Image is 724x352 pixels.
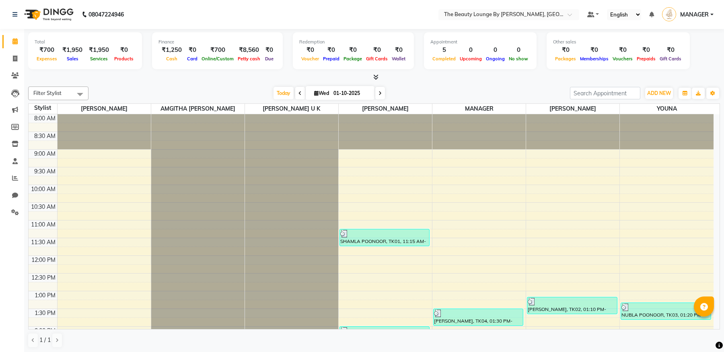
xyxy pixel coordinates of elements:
span: [PERSON_NAME] [58,104,151,114]
div: ₹0 [390,45,407,55]
div: Appointment [430,39,530,45]
div: 0 [484,45,507,55]
span: Packages [553,56,578,62]
div: 8:30 AM [33,132,57,140]
img: MANAGER [662,7,676,21]
div: ₹0 [112,45,136,55]
div: ₹0 [611,45,635,55]
div: ₹0 [553,45,578,55]
div: ₹0 [578,45,611,55]
div: ₹0 [658,45,683,55]
span: AMGITHA [PERSON_NAME] [151,104,245,114]
span: Today [274,87,294,99]
div: ₹1,250 [158,45,185,55]
div: ₹0 [364,45,390,55]
span: YOUNA [620,104,714,114]
span: Voucher [299,56,321,62]
span: MANAGER [680,10,709,19]
span: Ongoing [484,56,507,62]
b: 08047224946 [88,3,124,26]
span: 1 / 1 [39,336,51,344]
div: ₹0 [635,45,658,55]
span: Card [185,56,200,62]
img: logo [21,3,76,26]
span: Prepaids [635,56,658,62]
span: Wallet [390,56,407,62]
div: 9:00 AM [33,150,57,158]
div: ₹8,560 [236,45,262,55]
span: Gift Cards [658,56,683,62]
button: ADD NEW [645,88,673,99]
span: [PERSON_NAME] [526,104,619,114]
div: ₹1,950 [86,45,112,55]
iframe: chat widget [690,320,716,344]
div: Finance [158,39,276,45]
span: [PERSON_NAME] [339,104,432,114]
div: ₹1,950 [59,45,86,55]
span: Due [263,56,276,62]
div: 12:30 PM [30,274,57,282]
div: 10:30 AM [29,203,57,211]
div: NUBLA POONOOR, TK03, 01:20 PM-01:50 PM, BABY HAIR STYLING BABY CUT [621,303,711,319]
span: Expenses [35,56,59,62]
div: Stylist [29,104,57,112]
input: 2025-10-01 [331,87,371,99]
span: Upcoming [458,56,484,62]
span: [PERSON_NAME] U K [245,104,338,114]
span: Online/Custom [200,56,236,62]
div: [PERSON_NAME], TK02, 01:10 PM-01:40 PM, THREADING EYEBROW [527,297,617,314]
div: 11:00 AM [29,220,57,229]
div: 8:00 AM [33,114,57,123]
span: MANAGER [432,104,526,114]
div: 2:00 PM [33,327,57,335]
div: ₹0 [185,45,200,55]
span: Products [112,56,136,62]
div: 1:30 PM [33,309,57,317]
span: ADD NEW [647,90,671,96]
span: Memberships [578,56,611,62]
div: SHAMLA POONOOR, TK01, 11:15 AM-11:45 AM, HAIR TREATMENT HENNA HAIR PACK [340,229,429,246]
div: 5 [430,45,458,55]
div: 11:30 AM [29,238,57,247]
span: No show [507,56,530,62]
div: ₹700 [35,45,59,55]
div: 0 [507,45,530,55]
input: Search Appointment [570,87,640,99]
span: Completed [430,56,458,62]
span: Vouchers [611,56,635,62]
div: 9:30 AM [33,167,57,176]
div: Other sales [553,39,683,45]
div: 10:00 AM [29,185,57,193]
div: ₹0 [321,45,341,55]
div: ₹700 [200,45,236,55]
div: ₹0 [299,45,321,55]
div: [PERSON_NAME], TK04, 01:30 PM-02:00 PM, THREADING EYEBROW [434,309,523,325]
div: 0 [458,45,484,55]
span: Prepaid [321,56,341,62]
div: Redemption [299,39,407,45]
div: ₹0 [341,45,364,55]
span: Wed [312,90,331,96]
span: Filter Stylist [33,90,62,96]
span: Cash [164,56,179,62]
span: Package [341,56,364,62]
div: ₹0 [262,45,276,55]
div: Total [35,39,136,45]
span: Services [88,56,110,62]
div: 1:00 PM [33,291,57,300]
span: Sales [65,56,80,62]
span: Gift Cards [364,56,390,62]
span: Petty cash [236,56,262,62]
div: 12:00 PM [30,256,57,264]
